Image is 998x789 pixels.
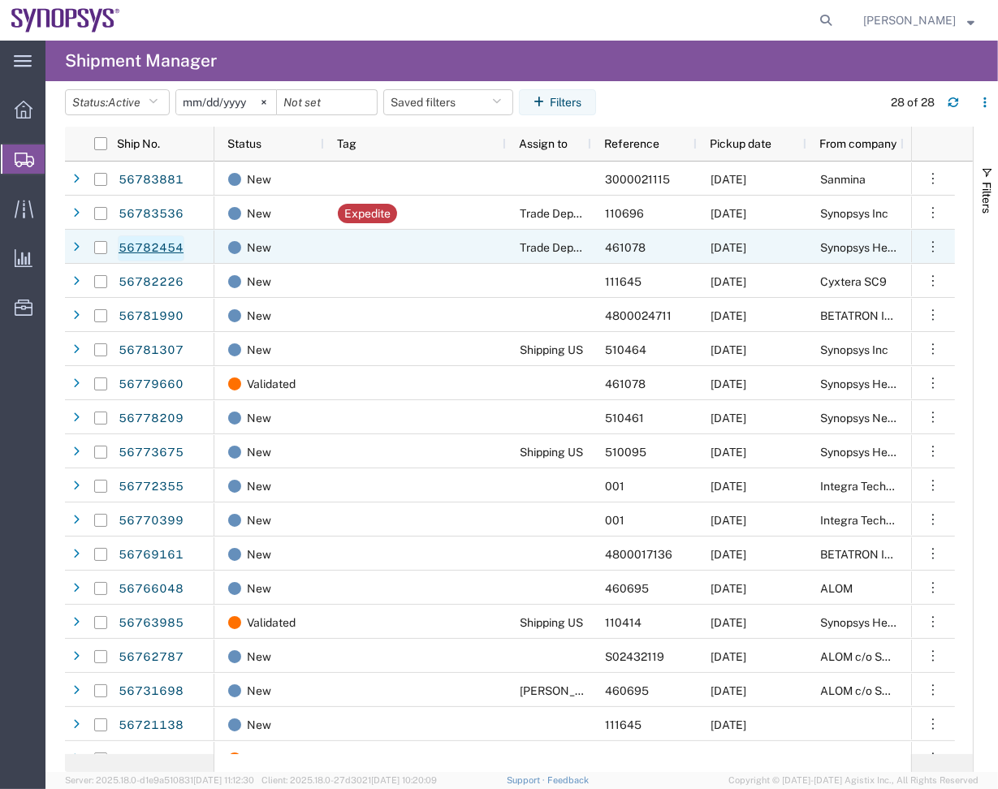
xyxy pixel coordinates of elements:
[247,299,271,333] span: New
[711,514,746,527] span: 09/10/2025
[118,406,184,432] a: 56778209
[820,343,888,356] span: Synopsys Inc
[247,674,271,708] span: New
[820,412,947,425] span: Synopsys Nepean CA09
[247,401,271,435] span: New
[520,684,612,697] span: Kris Ford
[711,207,746,220] span: 09/10/2025
[65,41,217,81] h4: Shipment Manager
[605,446,646,459] span: 510095
[118,713,184,739] a: 56721138
[604,137,659,150] span: Reference
[711,377,746,390] span: 09/10/2025
[711,480,746,493] span: 09/09/2025
[520,241,615,254] span: Trade Department
[118,508,184,534] a: 56770399
[820,446,977,459] span: Synopsys Headquarters USSV
[820,684,935,697] span: ALOM c/o SYNOPSYS
[108,96,140,109] span: Active
[519,137,568,150] span: Assign to
[118,201,184,227] a: 56783536
[820,275,887,288] span: Cyxtera SC9
[247,196,271,231] span: New
[118,269,184,295] a: 56782226
[820,241,977,254] span: Synopsys Headquarters USSV
[520,343,583,356] span: Shipping US
[118,474,184,500] a: 56772355
[520,446,583,459] span: Shipping US
[605,207,644,220] span: 110696
[519,89,596,115] button: Filters
[118,679,184,705] a: 56731698
[863,11,956,29] span: Caleb Jackson
[118,167,184,193] a: 56783881
[819,137,896,150] span: From company
[520,616,583,629] span: Shipping US
[247,640,271,674] span: New
[371,775,437,785] span: [DATE] 10:20:09
[605,582,649,595] span: 460695
[605,514,624,527] span: 001
[118,440,184,466] a: 56773675
[820,207,888,220] span: Synopsys Inc
[605,309,672,322] span: 4800024711
[247,435,271,469] span: New
[261,775,437,785] span: Client: 2025.18.0-27d3021
[710,137,771,150] span: Pickup date
[605,275,642,288] span: 111645
[118,610,184,636] a: 56763985
[605,718,642,731] span: 111645
[65,775,254,785] span: Server: 2025.18.0-d1e9a510831
[711,752,746,765] span: 09/05/2025
[711,616,746,629] span: 09/10/2025
[711,412,746,425] span: 09/10/2025
[247,333,271,367] span: New
[65,89,170,115] button: Status:Active
[820,377,977,390] span: Synopsys Headquarters USSV
[247,367,296,401] span: Validated
[277,90,377,114] input: Not set
[820,548,904,561] span: BETATRON INC.
[247,606,296,640] span: Validated
[520,207,615,220] span: Trade Department
[383,89,513,115] button: Saved filters
[711,173,746,186] span: 09/10/2025
[605,684,649,697] span: 460695
[247,742,296,776] span: Validated
[711,650,746,663] span: 09/11/2025
[118,338,184,364] a: 56781307
[605,377,646,390] span: 461078
[337,137,356,150] span: Tag
[862,11,975,30] button: [PERSON_NAME]
[118,576,184,602] a: 56766048
[118,304,184,330] a: 56781990
[344,204,391,223] div: Expedite
[820,582,853,595] span: ALOM
[118,235,184,261] a: 56782454
[247,537,271,571] span: New
[605,343,646,356] span: 510464
[605,241,646,254] span: 461078
[711,718,746,731] span: 09/05/2025
[605,650,664,663] span: S02432119
[605,616,642,629] span: 110414
[820,480,931,493] span: Integra Technologies
[605,173,670,186] span: 3000021115
[711,684,746,697] span: 09/12/2025
[820,752,866,765] span: Sanmina
[507,775,547,785] a: Support
[118,645,184,670] a: 56762787
[605,548,672,561] span: 4800017136
[247,503,271,537] span: New
[118,372,184,398] a: 56779660
[247,265,271,299] span: New
[605,412,644,425] span: 510461
[118,542,184,568] a: 56769161
[820,514,931,527] span: Integra Technologies
[711,343,746,356] span: 09/10/2025
[193,775,254,785] span: [DATE] 11:12:30
[227,137,261,150] span: Status
[247,162,271,196] span: New
[711,582,746,595] span: 09/11/2025
[711,446,746,459] span: 09/10/2025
